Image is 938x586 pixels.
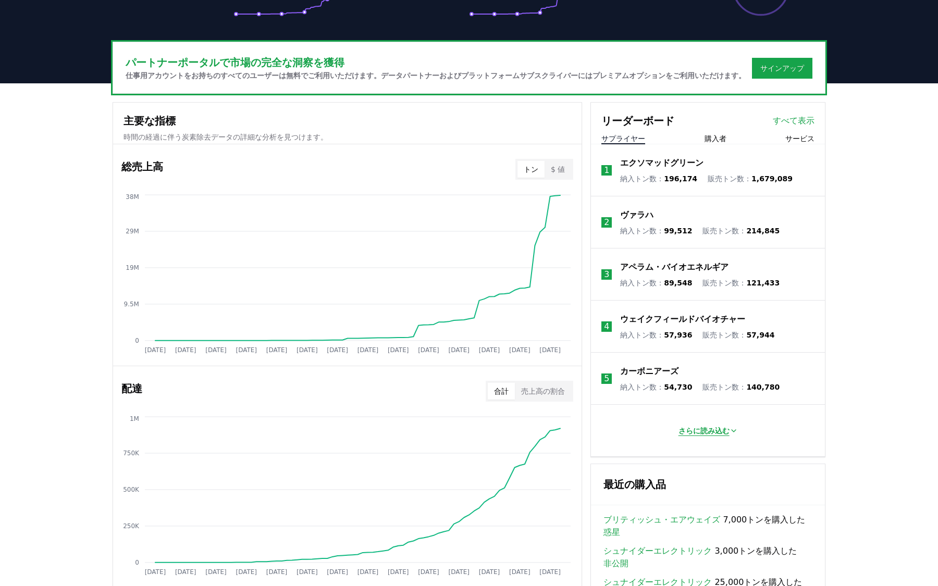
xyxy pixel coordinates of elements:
font: 購入者 [705,134,726,143]
font: 196,174 [664,174,697,183]
tspan: [DATE] [175,568,196,576]
a: 非公開 [603,557,628,570]
font: サプライヤー [601,134,645,143]
font: 総売上高 [121,160,163,173]
tspan: [DATE] [175,346,196,354]
tspan: [DATE] [449,346,470,354]
font: 7,000 [723,515,747,525]
font: ： [739,227,746,235]
font: 3 [604,269,609,279]
font: ： [657,174,664,183]
font: 1 [604,165,609,175]
font: トン [524,165,538,173]
font: 54,730 [664,383,692,391]
font: ： [657,383,664,391]
tspan: 0 [135,337,139,344]
tspan: 9.5M [124,301,139,308]
a: サインアップ [760,63,804,73]
font: 2 [604,217,609,227]
tspan: 250K [123,522,140,530]
font: 販売トン数 [708,174,744,183]
font: さらに読み込む [678,427,730,435]
font: 214,845 [746,227,780,235]
font: 納入トン数 [620,279,657,287]
font: 主要な指標 [124,115,176,127]
font: サービス [785,134,814,143]
tspan: 500K [123,486,140,493]
tspan: [DATE] [540,346,561,354]
font: 売上高の割合 [521,387,565,395]
font: 1,679,089 [751,174,793,183]
tspan: [DATE] [418,568,439,576]
tspan: [DATE] [297,568,318,576]
font: 配達 [121,382,142,395]
a: 惑星 [603,526,620,539]
a: すべて表示 [773,115,814,127]
tspan: [DATE] [449,568,470,576]
tspan: [DATE] [205,568,227,576]
font: 57,944 [746,331,774,339]
tspan: [DATE] [145,568,166,576]
font: 3,000 [714,546,738,556]
tspan: [DATE] [357,568,379,576]
tspan: [DATE] [357,346,379,354]
tspan: [DATE] [145,346,166,354]
font: 57,936 [664,331,692,339]
font: 仕事用アカウントをお持ちのすべてのユーザーは無料でご利用いただけます。データパートナーおよびプラットフォームサブスクライバーにはプレミアムオプションをご利用いただけます。 [126,71,746,80]
font: $ 値 [551,165,565,173]
font: 販売トン数 [702,279,739,287]
font: 購入した [772,515,805,525]
font: 納入トン数 [620,383,657,391]
tspan: 750K [123,450,140,457]
font: 121,433 [746,279,780,287]
font: ： [744,174,751,183]
font: トンを [747,515,772,525]
tspan: [DATE] [479,346,500,354]
tspan: 29M [126,228,139,235]
tspan: [DATE] [418,346,439,354]
font: 合計 [494,387,509,395]
tspan: [DATE] [205,346,227,354]
button: さらに読み込む [670,420,746,441]
tspan: [DATE] [509,568,530,576]
font: 惑星 [603,527,620,537]
a: エクソマッドグリーン [620,157,703,169]
font: 89,548 [664,279,692,287]
tspan: [DATE] [327,346,349,354]
font: 140,780 [746,383,780,391]
font: 99,512 [664,227,692,235]
tspan: 38M [126,193,139,201]
tspan: 1M [130,415,139,422]
tspan: [DATE] [266,346,288,354]
font: 4 [604,321,609,331]
font: ウェイクフィールドバイオチャー [620,314,745,324]
a: シュナイダーエレクトリック [603,545,712,557]
tspan: [DATE] [388,568,409,576]
font: カーボニアーズ [620,366,678,376]
font: 納入トン数 [620,227,657,235]
a: ウェイクフィールドバイオチャー [620,313,745,326]
tspan: [DATE] [327,568,349,576]
a: カーボニアーズ [620,365,678,378]
font: ： [739,331,746,339]
font: 購入した [763,546,797,556]
tspan: [DATE] [509,346,530,354]
font: 非公開 [603,558,628,568]
font: 最近の購入品 [603,478,666,491]
font: 納入トン数 [620,331,657,339]
font: シュナイダーエレクトリック [603,546,712,556]
font: アペラム・バイオエネルギア [620,262,729,272]
tspan: [DATE] [540,568,561,576]
font: リーダーボード [601,115,674,127]
font: ヴァラハ [620,210,653,220]
tspan: [DATE] [297,346,318,354]
font: サインアップ [760,64,804,72]
font: ブリティッシュ・エアウェイズ [603,515,720,525]
font: 販売トン数 [702,383,739,391]
tspan: 19M [126,264,139,271]
font: 販売トン数 [702,227,739,235]
tspan: [DATE] [479,568,500,576]
font: ： [657,279,664,287]
a: ヴァラハ [620,209,653,221]
font: ： [739,279,746,287]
